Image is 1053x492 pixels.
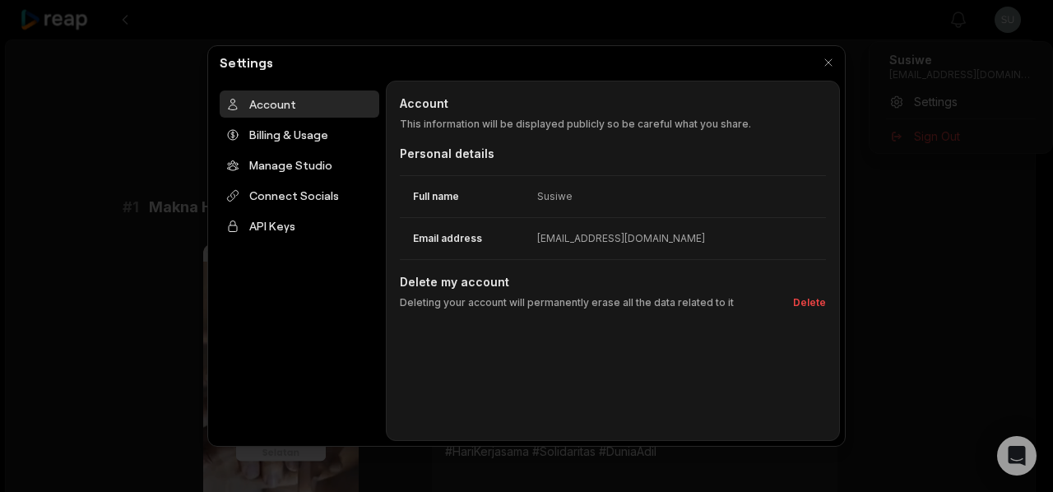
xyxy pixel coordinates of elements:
[164,95,177,109] img: tab_keywords_by_traffic_grey.svg
[400,273,826,290] h2: Delete my account
[400,189,537,204] dt: Full name
[220,121,379,148] div: Billing & Usage
[400,117,826,132] p: This information will be displayed publicly so be careful what you share.
[26,43,39,56] img: website_grey.svg
[213,53,280,72] h2: Settings
[400,95,826,112] h2: Account
[400,295,734,310] p: Deleting your account will permanently erase all the data related to it
[44,95,58,109] img: tab_domain_overview_orange.svg
[786,295,826,310] button: Delete
[26,26,39,39] img: logo_orange.svg
[220,151,379,179] div: Manage Studio
[43,43,181,56] div: Domain: [DOMAIN_NAME]
[400,231,537,246] dt: Email address
[46,26,81,39] div: v 4.0.25
[220,212,379,239] div: API Keys
[182,97,277,108] div: Keywords by Traffic
[400,145,826,162] div: Personal details
[537,231,705,246] div: [EMAIL_ADDRESS][DOMAIN_NAME]
[220,182,379,209] div: Connect Socials
[63,97,147,108] div: Domain Overview
[537,189,573,204] div: Susiwe
[220,91,379,118] div: Account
